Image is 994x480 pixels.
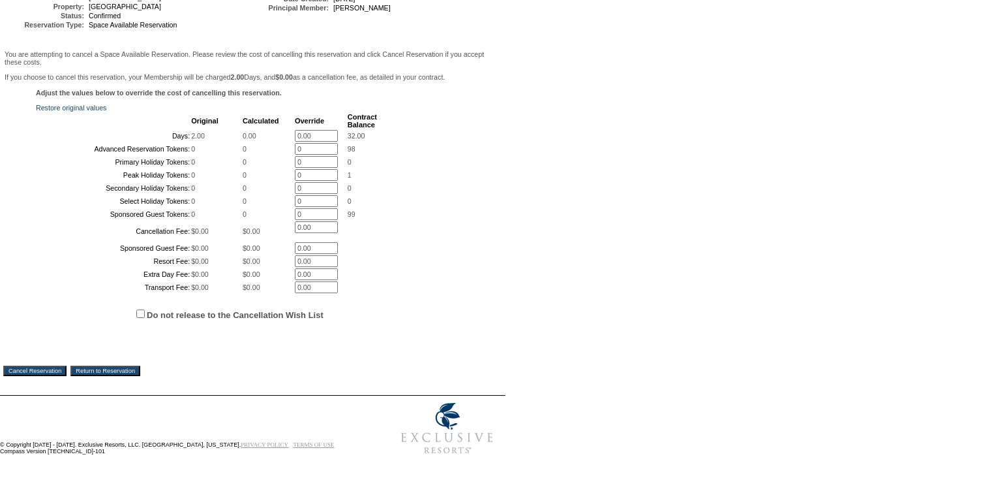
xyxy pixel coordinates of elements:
[191,227,209,235] span: $0.00
[191,158,195,166] span: 0
[5,50,501,66] p: You are attempting to cancel a Space Available Reservation. Please review the cost of cancelling ...
[243,227,260,235] span: $0.00
[191,171,195,179] span: 0
[243,270,260,278] span: $0.00
[191,197,195,205] span: 0
[89,3,161,10] span: [GEOGRAPHIC_DATA]
[348,132,365,140] span: 32.00
[37,130,190,142] td: Days:
[243,210,247,218] span: 0
[37,182,190,194] td: Secondary Holiday Tokens:
[348,171,352,179] span: 1
[37,195,190,207] td: Select Holiday Tokens:
[348,210,355,218] span: 99
[37,255,190,267] td: Resort Fee:
[348,145,355,153] span: 98
[191,132,205,140] span: 2.00
[89,21,177,29] span: Space Available Reservation
[231,73,245,81] b: 2.00
[6,3,84,10] td: Property:
[191,184,195,192] span: 0
[37,242,190,254] td: Sponsored Guest Fee:
[243,158,247,166] span: 0
[243,283,260,291] span: $0.00
[250,4,329,12] td: Principal Member:
[37,169,190,181] td: Peak Holiday Tokens:
[348,158,352,166] span: 0
[243,132,256,140] span: 0.00
[37,268,190,280] td: Extra Day Fee:
[191,117,218,125] b: Original
[6,21,84,29] td: Reservation Type:
[191,270,209,278] span: $0.00
[243,244,260,252] span: $0.00
[37,281,190,293] td: Transport Fee:
[243,184,247,192] span: 0
[348,113,377,129] b: Contract Balance
[294,441,335,448] a: TERMS OF USE
[37,221,190,241] td: Cancellation Fee:
[348,184,352,192] span: 0
[191,244,209,252] span: $0.00
[191,283,209,291] span: $0.00
[6,12,84,20] td: Status:
[243,117,279,125] b: Calculated
[5,73,501,81] p: If you choose to cancel this reservation, your Membership will be charged Days, and as a cancella...
[243,145,247,153] span: 0
[275,73,293,81] b: $0.00
[191,257,209,265] span: $0.00
[147,310,324,320] label: Do not release to the Cancellation Wish List
[191,210,195,218] span: 0
[37,143,190,155] td: Advanced Reservation Tokens:
[89,12,121,20] span: Confirmed
[37,208,190,220] td: Sponsored Guest Tokens:
[333,4,391,12] span: [PERSON_NAME]
[37,156,190,168] td: Primary Holiday Tokens:
[243,257,260,265] span: $0.00
[241,441,288,448] a: PRIVACY POLICY
[243,197,247,205] span: 0
[36,89,282,97] b: Adjust the values below to override the cost of cancelling this reservation.
[36,104,106,112] a: Restore original values
[389,396,505,461] img: Exclusive Resorts
[295,117,324,125] b: Override
[191,145,195,153] span: 0
[243,171,247,179] span: 0
[3,366,67,376] input: Cancel Reservation
[348,197,352,205] span: 0
[70,366,140,376] input: Return to Reservation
